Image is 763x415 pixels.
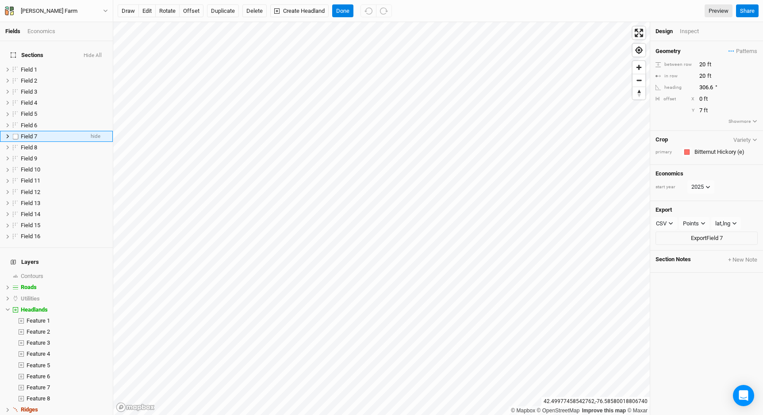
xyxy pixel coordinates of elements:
[21,233,107,240] div: Field 16
[21,284,37,290] span: Roads
[663,107,694,114] div: Y
[21,406,38,413] span: Ridges
[21,273,107,280] div: Contours
[5,28,20,34] a: Fields
[680,27,711,35] div: Inspect
[633,87,645,99] button: Reset bearing to north
[27,328,50,335] span: Feature 2
[27,339,50,346] span: Feature 3
[27,384,50,391] span: Feature 7
[21,189,107,196] div: Field 12
[705,4,732,18] a: Preview
[21,99,107,107] div: Field 4
[633,61,645,74] button: Zoom in
[21,66,107,73] div: Field 1
[360,4,376,18] button: Undo (^z)
[715,219,730,228] div: lat,lng
[27,27,55,35] div: Economics
[728,118,758,126] button: Showmore
[679,217,709,230] button: Points
[733,385,754,406] div: Open Intercom Messenger
[207,4,239,18] button: Duplicate
[656,232,758,245] button: ExportField 7
[21,133,84,140] div: Field 7
[27,362,50,369] span: Feature 5
[656,73,694,80] div: in row
[11,52,43,59] span: Sections
[332,4,353,18] button: Done
[21,200,40,206] span: Field 13
[633,27,645,39] button: Enter fullscreen
[656,61,694,68] div: between row
[21,122,107,129] div: Field 6
[537,407,580,414] a: OpenStreetMap
[582,407,626,414] a: Improve this map
[27,328,107,335] div: Feature 2
[21,88,107,95] div: Field 3
[21,211,40,217] span: Field 14
[118,4,139,18] button: draw
[242,4,267,18] button: Delete
[270,4,329,18] button: Create Headland
[663,96,676,103] div: offset
[27,373,107,380] div: Feature 6
[656,219,667,228] div: CSV
[656,136,668,143] h4: Crop
[21,155,107,162] div: Field 9
[21,189,40,195] span: Field 12
[21,7,77,15] div: Hopple Farm
[21,200,107,207] div: Field 13
[656,170,758,177] h4: Economics
[733,137,758,143] button: Variety
[27,350,107,358] div: Feature 4
[21,211,107,218] div: Field 14
[691,96,694,103] div: X
[376,4,392,18] button: Redo (^Z)
[687,180,714,194] button: 2025
[541,397,650,406] div: 42.49977458542762 , -76.58580018806740
[656,184,686,190] div: start year
[5,253,107,271] h4: Layers
[27,395,50,402] span: Feature 8
[21,110,37,117] span: Field 5
[27,317,50,324] span: Feature 1
[656,84,694,91] div: heading
[4,6,108,16] button: [PERSON_NAME] Farm
[21,88,37,95] span: Field 3
[692,147,758,157] input: Bitternut Hickory (e)
[21,133,37,140] span: Field 7
[21,144,107,151] div: Field 8
[656,206,758,213] h4: Export
[21,306,48,313] span: Headlands
[21,284,107,291] div: Roads
[113,22,650,415] canvas: Map
[21,222,107,229] div: Field 15
[21,166,107,173] div: Field 10
[736,4,759,18] button: Share
[652,217,677,230] button: CSV
[21,166,40,173] span: Field 10
[728,47,757,56] span: Patterns
[116,402,155,412] a: Mapbox logo
[711,217,741,230] button: lat,lng
[21,99,37,106] span: Field 4
[656,149,678,156] div: primary
[633,74,645,87] button: Zoom out
[179,4,203,18] button: offset
[27,373,50,380] span: Feature 6
[27,362,107,369] div: Feature 5
[728,46,758,56] button: Patterns
[21,155,37,162] span: Field 9
[21,295,40,302] span: Utilities
[656,48,681,55] h4: Geometry
[91,131,100,142] span: hide
[21,273,43,279] span: Contours
[138,4,156,18] button: edit
[633,44,645,57] span: Find my location
[656,27,673,35] div: Design
[21,122,37,129] span: Field 6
